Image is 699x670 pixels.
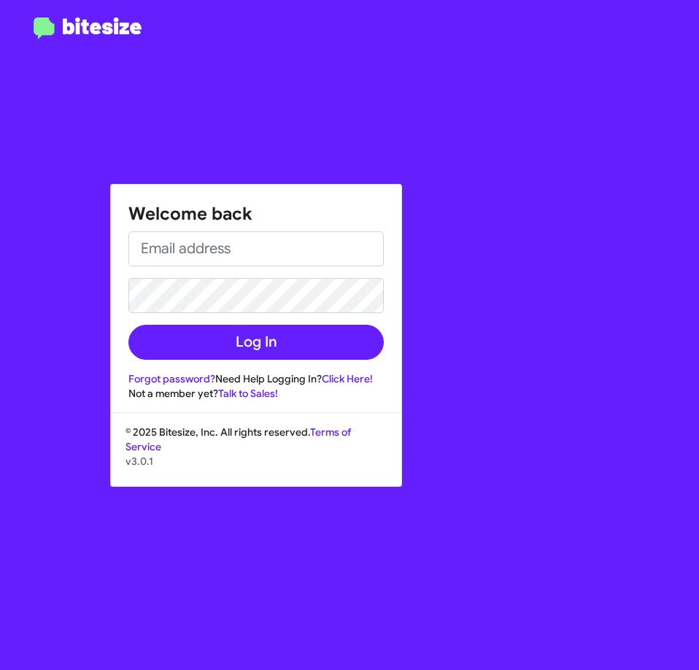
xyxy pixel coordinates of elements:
[218,387,278,400] a: Talk to Sales!
[128,325,384,360] button: Log In
[111,425,401,486] div: © 2025 Bitesize, Inc. All rights reserved.
[128,202,384,226] h1: Welcome back
[128,371,384,386] div: Need Help Logging In?
[128,372,215,385] a: Forgot password?
[125,454,387,469] p: v3.0.1
[128,231,384,266] input: Email address
[125,426,351,453] a: Terms of Service
[128,386,384,401] div: Not a member yet?
[322,372,373,385] a: Click Here!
